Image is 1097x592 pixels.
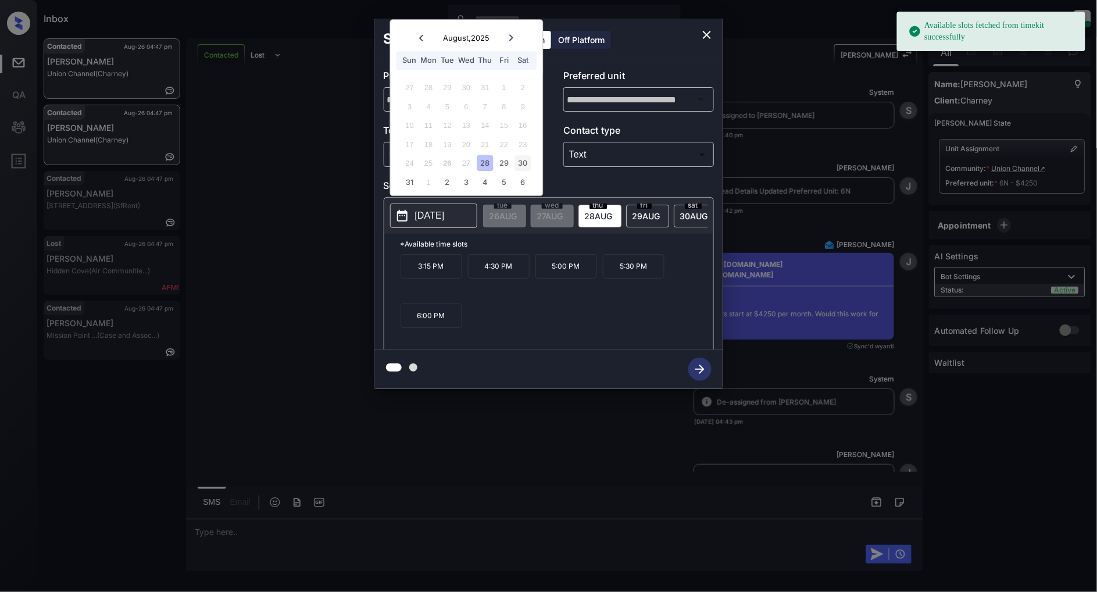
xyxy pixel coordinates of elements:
[439,53,455,69] div: Tue
[566,145,711,164] div: Text
[674,205,717,227] div: date-select
[515,80,531,96] div: Not available Saturday, August 2nd, 2025
[477,137,493,152] div: Not available Thursday, August 21st, 2025
[459,80,474,96] div: Not available Wednesday, July 30th, 2025
[439,174,455,190] div: Choose Tuesday, September 2nd, 2025
[421,99,437,115] div: Not available Monday, August 4th, 2025
[535,254,597,279] p: 5:00 PM
[384,69,534,87] p: Preferred community
[468,254,530,279] p: 4:30 PM
[515,118,531,134] div: Not available Saturday, August 16th, 2025
[496,80,512,96] div: Not available Friday, August 1st, 2025
[626,205,669,227] div: date-select
[496,137,512,152] div: Not available Friday, August 22nd, 2025
[402,174,417,190] div: Choose Sunday, August 31st, 2025
[477,53,493,69] div: Thu
[401,304,462,328] p: 6:00 PM
[387,145,531,164] div: In Person
[402,80,417,96] div: Not available Sunday, July 27th, 2025
[459,99,474,115] div: Not available Wednesday, August 6th, 2025
[515,99,531,115] div: Not available Saturday, August 9th, 2025
[496,118,512,134] div: Not available Friday, August 15th, 2025
[401,234,713,254] p: *Available time slots
[459,53,474,69] div: Wed
[681,354,719,384] button: btn-next
[637,202,652,209] span: fri
[496,156,512,172] div: Choose Friday, August 29th, 2025
[402,156,417,172] div: Not available Sunday, August 24th, 2025
[563,69,714,87] p: Preferred unit
[421,156,437,172] div: Not available Monday, August 25th, 2025
[909,15,1076,48] div: Available slots fetched from timekit successfully
[421,174,437,190] div: Not available Monday, September 1st, 2025
[477,118,493,134] div: Not available Thursday, August 14th, 2025
[421,118,437,134] div: Not available Monday, August 11th, 2025
[553,31,611,49] div: Off Platform
[402,137,417,152] div: Not available Sunday, August 17th, 2025
[633,211,660,221] span: 29 AUG
[374,19,493,59] h2: Schedule Tour
[402,118,417,134] div: Not available Sunday, August 10th, 2025
[515,174,531,190] div: Choose Saturday, September 6th, 2025
[439,156,455,172] div: Not available Tuesday, August 26th, 2025
[421,53,437,69] div: Mon
[477,99,493,115] div: Not available Thursday, August 7th, 2025
[402,53,417,69] div: Sun
[459,137,474,152] div: Not available Wednesday, August 20th, 2025
[695,23,719,47] button: close
[477,174,493,190] div: Choose Thursday, September 4th, 2025
[563,123,714,142] p: Contact type
[384,179,714,197] p: Select slot
[402,99,417,115] div: Not available Sunday, August 3rd, 2025
[685,202,702,209] span: sat
[477,80,493,96] div: Not available Thursday, July 31st, 2025
[496,99,512,115] div: Not available Friday, August 8th, 2025
[585,211,613,221] span: 28 AUG
[421,137,437,152] div: Not available Monday, August 18th, 2025
[496,53,512,69] div: Fri
[394,79,539,192] div: month 2025-08
[415,209,445,223] p: [DATE]
[680,211,708,221] span: 30 AUG
[459,118,474,134] div: Not available Wednesday, August 13th, 2025
[421,80,437,96] div: Not available Monday, July 28th, 2025
[439,137,455,152] div: Not available Tuesday, August 19th, 2025
[459,174,474,190] div: Choose Wednesday, September 3rd, 2025
[477,156,493,172] div: Choose Thursday, August 28th, 2025
[589,202,607,209] span: thu
[515,53,531,69] div: Sat
[496,174,512,190] div: Choose Friday, September 5th, 2025
[401,254,462,279] p: 3:15 PM
[384,123,534,142] p: Tour type
[390,204,477,228] button: [DATE]
[439,99,455,115] div: Not available Tuesday, August 5th, 2025
[459,156,474,172] div: Not available Wednesday, August 27th, 2025
[439,118,455,134] div: Not available Tuesday, August 12th, 2025
[578,205,621,227] div: date-select
[515,137,531,152] div: Not available Saturday, August 23rd, 2025
[603,254,664,279] p: 5:30 PM
[515,156,531,172] div: Choose Saturday, August 30th, 2025
[439,80,455,96] div: Not available Tuesday, July 29th, 2025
